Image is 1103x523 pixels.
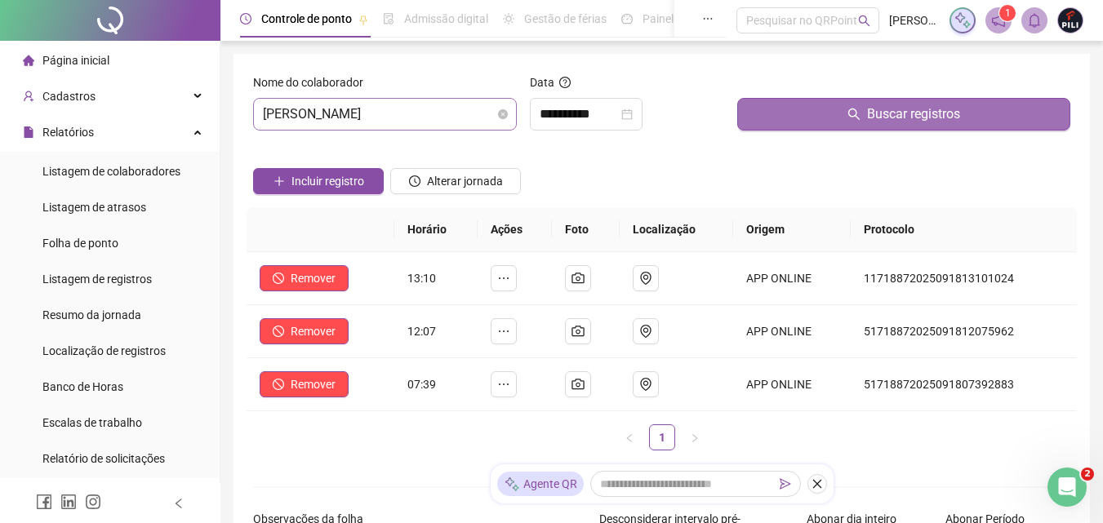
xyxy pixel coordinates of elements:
span: 12:07 [407,325,436,338]
span: left [173,498,185,509]
span: camera [572,325,585,338]
span: file [23,126,34,138]
button: Incluir registro [253,168,384,194]
button: Remover [260,371,349,397]
span: stop [273,326,284,337]
img: 57922 [1058,8,1083,33]
span: Controle de ponto [261,12,352,25]
span: stop [273,379,284,390]
span: question-circle [559,77,571,88]
span: Remover [291,269,336,287]
span: Listagem de atrasos [42,201,146,214]
span: Buscar registros [867,104,960,124]
span: file-done [383,13,394,24]
span: close-circle [498,109,508,119]
th: Foto [552,207,619,252]
span: ellipsis [497,272,510,285]
span: Cadastros [42,90,96,103]
span: search [858,15,870,27]
label: Nome do colaborador [253,73,374,91]
span: Banco de Horas [42,380,123,393]
span: LUIZ DEMBINSKI [263,99,507,130]
td: APP ONLINE [733,358,851,411]
span: plus [274,175,285,187]
td: 51718872025091807392883 [851,358,1077,411]
span: stop [273,273,284,284]
span: send [780,478,791,490]
span: Painel do DP [643,12,706,25]
span: 1 [1005,7,1011,19]
span: Listagem de colaboradores [42,165,180,178]
th: Localização [620,207,734,252]
span: Relatório de solicitações [42,452,165,465]
span: Remover [291,322,336,340]
button: left [616,424,643,450]
a: Alterar jornada [390,176,521,189]
img: sparkle-icon.fc2bf0ac1784a2077858766a79e2daf3.svg [504,476,520,493]
span: Escalas de trabalho [42,416,142,429]
span: 13:10 [407,272,436,285]
span: ellipsis [497,325,510,338]
span: clock-circle [409,175,420,187]
span: Página inicial [42,54,109,67]
span: 07:39 [407,378,436,391]
a: 1 [650,425,674,450]
span: left [625,433,634,443]
span: right [690,433,700,443]
span: ellipsis [702,13,714,24]
span: Relatórios [42,126,94,139]
th: Horário [394,207,478,252]
td: 51718872025091812075962 [851,305,1077,358]
span: home [23,55,34,66]
td: APP ONLINE [733,305,851,358]
span: Data [530,76,554,89]
span: camera [572,272,585,285]
span: environment [639,272,652,285]
td: APP ONLINE [733,252,851,305]
span: sun [503,13,514,24]
td: 11718872025091813101024 [851,252,1077,305]
button: Remover [260,318,349,344]
button: right [682,424,708,450]
span: [PERSON_NAME] [889,11,940,29]
li: 1 [649,424,675,450]
span: bell [1027,13,1042,28]
span: Alterar jornada [427,172,503,190]
span: 2 [1081,468,1094,481]
span: camera [572,378,585,391]
th: Ações [478,207,552,252]
sup: 1 [999,5,1016,21]
span: Localização de registros [42,344,166,357]
span: user-add [23,91,34,102]
li: Página anterior [616,424,643,450]
span: Remover [291,375,336,393]
span: search [847,108,861,121]
span: pushpin [358,15,368,24]
span: Resumo da jornada [42,308,141,321]
span: Folha de ponto [42,237,118,250]
span: dashboard [621,13,633,24]
span: Admissão digital [404,12,488,25]
span: facebook [36,494,52,510]
iframe: Intercom live chat [1047,468,1087,507]
th: Origem [733,207,851,252]
span: notification [991,13,1006,28]
span: ellipsis [497,378,510,391]
span: Gestão de férias [524,12,607,25]
span: clock-circle [240,13,251,24]
th: Protocolo [851,207,1077,252]
button: Alterar jornada [390,168,521,194]
span: Listagem de registros [42,273,152,286]
span: Incluir registro [291,172,364,190]
span: environment [639,378,652,391]
span: close [812,478,823,490]
li: Próxima página [682,424,708,450]
span: environment [639,325,652,338]
button: Remover [260,265,349,291]
span: instagram [85,494,101,510]
button: Buscar registros [737,98,1070,131]
img: sparkle-icon.fc2bf0ac1784a2077858766a79e2daf3.svg [954,11,972,29]
span: linkedin [60,494,77,510]
div: Agente QR [497,472,584,496]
